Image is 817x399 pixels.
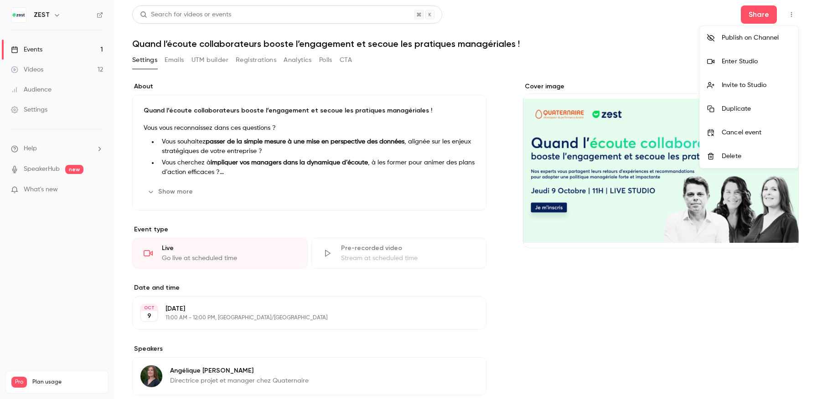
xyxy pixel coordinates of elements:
[722,128,791,137] div: Cancel event
[722,104,791,113] div: Duplicate
[722,81,791,90] div: Invite to Studio
[722,152,791,161] div: Delete
[722,57,791,66] div: Enter Studio
[722,33,791,42] div: Publish on Channel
